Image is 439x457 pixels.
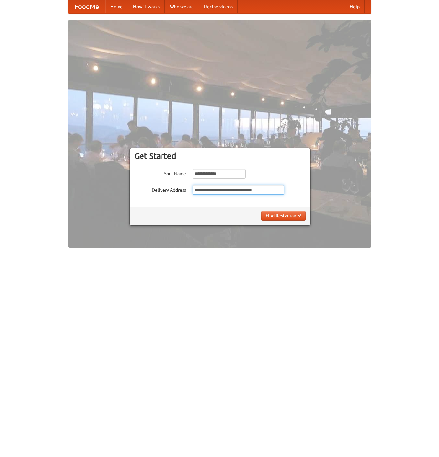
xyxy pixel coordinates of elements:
a: FoodMe [68,0,105,13]
button: Find Restaurants! [261,211,306,221]
a: Home [105,0,128,13]
label: Your Name [134,169,186,177]
label: Delivery Address [134,185,186,193]
h3: Get Started [134,151,306,161]
a: Who we are [165,0,199,13]
a: Help [345,0,365,13]
a: Recipe videos [199,0,238,13]
a: How it works [128,0,165,13]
